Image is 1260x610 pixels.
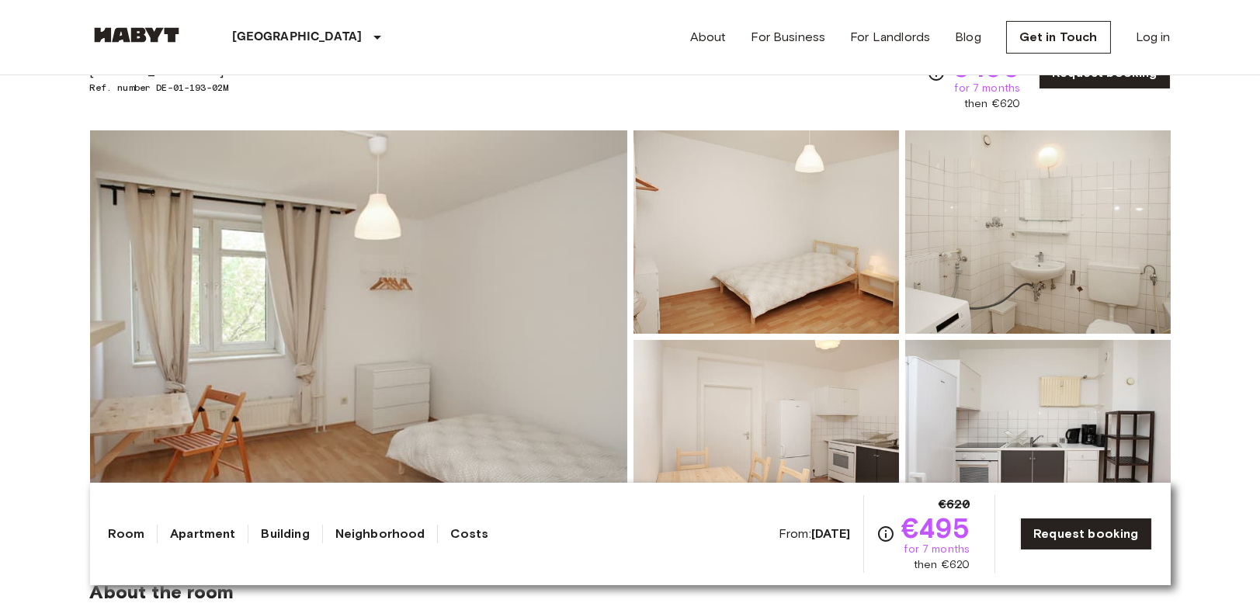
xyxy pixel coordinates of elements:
a: Blog [955,28,981,47]
a: For Business [751,28,825,47]
span: Ref. number DE-01-193-02M [90,81,309,95]
a: Log in [1136,28,1171,47]
a: About [690,28,727,47]
a: Building [261,525,309,543]
img: Marketing picture of unit DE-01-193-02M [90,130,627,543]
b: [DATE] [811,526,851,541]
a: Costs [450,525,488,543]
p: [GEOGRAPHIC_DATA] [233,28,363,47]
span: About the room [90,581,1171,604]
span: then €620 [914,557,970,573]
span: €495 [952,53,1021,81]
span: for 7 months [904,542,970,557]
span: then €620 [964,96,1020,112]
a: For Landlords [850,28,930,47]
a: Room [109,525,145,543]
span: €495 [901,514,970,542]
a: Apartment [170,525,235,543]
img: Picture of unit DE-01-193-02M [905,340,1171,543]
img: Habyt [90,27,183,43]
a: Neighborhood [335,525,425,543]
img: Picture of unit DE-01-193-02M [905,130,1171,334]
img: Picture of unit DE-01-193-02M [633,340,899,543]
span: for 7 months [954,81,1020,96]
svg: Check cost overview for full price breakdown. Please note that discounts apply to new joiners onl... [876,525,895,543]
span: €620 [939,495,970,514]
a: Request booking [1020,518,1151,550]
a: Get in Touch [1006,21,1111,54]
span: From: [779,525,851,542]
img: Picture of unit DE-01-193-02M [633,130,899,334]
